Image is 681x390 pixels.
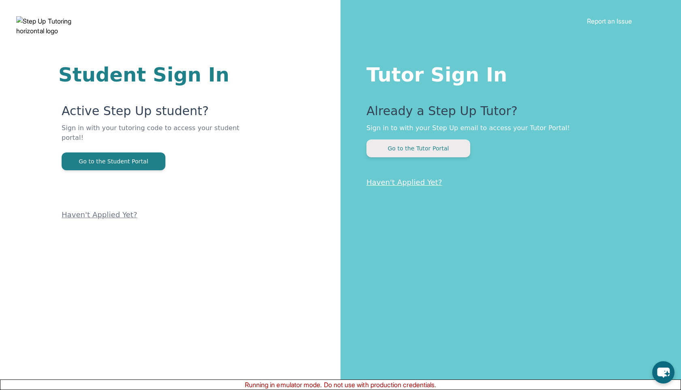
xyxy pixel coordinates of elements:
button: Go to the Student Portal [62,152,165,170]
a: Go to the Tutor Portal [366,144,470,152]
a: Haven't Applied Yet? [62,210,137,219]
a: Go to the Student Portal [62,157,165,165]
p: Sign in with your tutoring code to access your student portal! [62,123,243,152]
a: Haven't Applied Yet? [366,178,442,186]
p: Active Step Up student? [62,104,243,123]
img: Step Up Tutoring horizontal logo [16,16,94,36]
button: chat-button [652,361,675,384]
p: Already a Step Up Tutor? [366,104,649,123]
p: Sign in to with your Step Up email to access your Tutor Portal! [366,123,649,133]
h1: Tutor Sign In [366,62,649,84]
a: Report an Issue [587,17,632,25]
button: Go to the Tutor Portal [366,139,470,157]
h1: Student Sign In [58,65,243,84]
